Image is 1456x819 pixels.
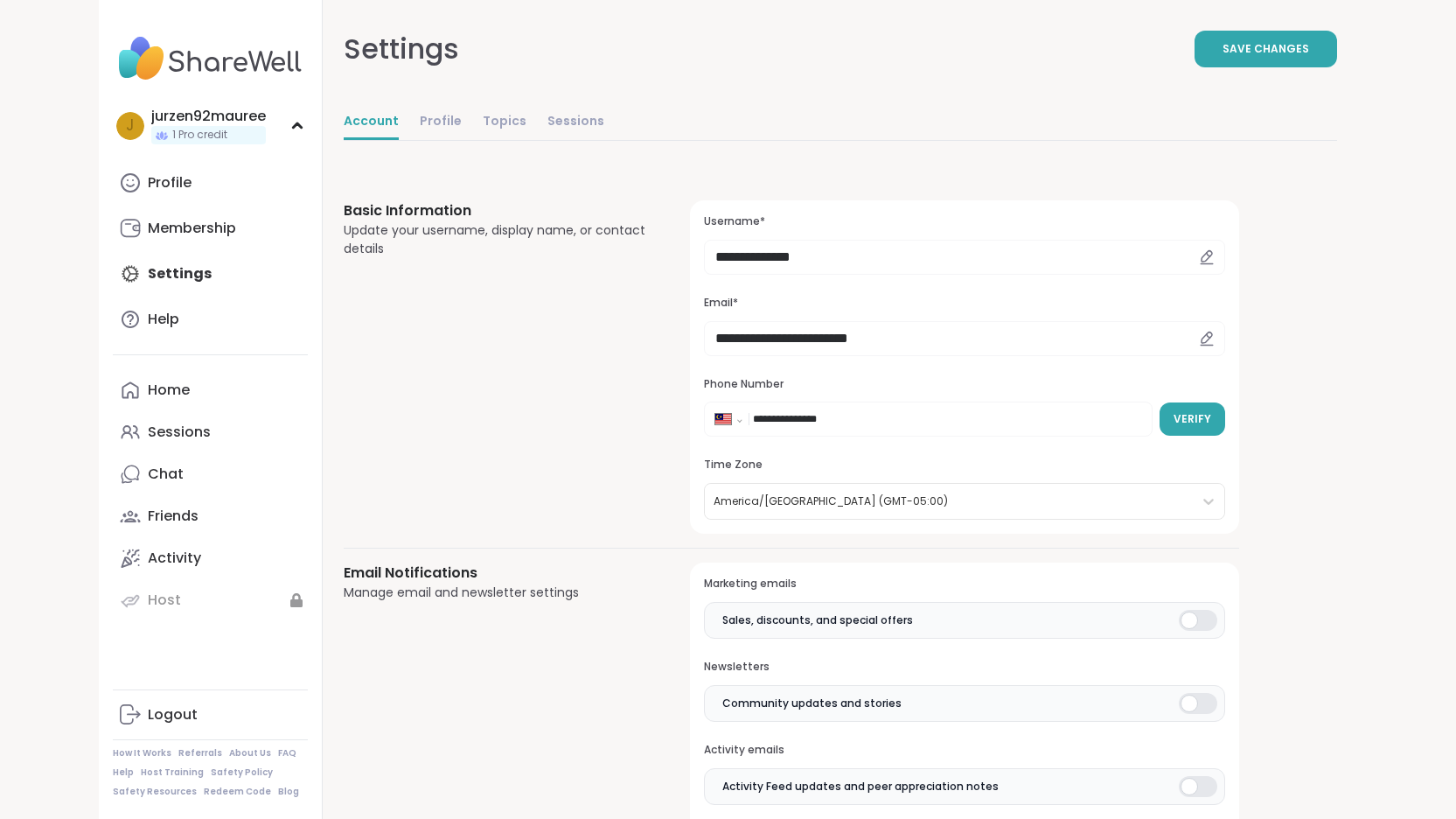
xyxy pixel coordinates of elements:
h3: Phone Number [704,377,1224,392]
div: Membership [148,219,236,238]
a: Profile [113,162,308,204]
div: Host [148,591,181,610]
div: Help [148,310,179,329]
a: Safety Resources [113,786,197,798]
div: Manage email and newsletter settings [344,584,649,602]
h3: Email* [704,296,1224,311]
a: Chat [113,453,308,495]
a: Logout [113,694,308,736]
a: Profile [420,105,462,140]
span: j [126,115,134,137]
a: Redeem Code [204,786,271,798]
a: Help [113,766,134,779]
button: Verify [1160,402,1225,436]
a: Sessions [547,105,604,140]
a: About Us [229,747,271,759]
div: Friends [148,507,199,526]
span: Save Changes [1223,41,1309,57]
a: Help [113,298,308,340]
a: Membership [113,207,308,249]
a: Activity [113,537,308,579]
h3: Time Zone [704,458,1224,472]
span: 1 Pro credit [172,128,227,143]
a: Host [113,579,308,621]
div: jurzen92mauree [151,107,266,126]
h3: Basic Information [344,200,649,221]
a: Friends [113,495,308,537]
img: ShareWell Nav Logo [113,28,308,89]
h3: Newsletters [704,660,1224,675]
div: Logout [148,705,198,724]
a: Safety Policy [211,766,273,779]
span: Sales, discounts, and special offers [722,612,913,628]
a: Topics [483,105,526,140]
a: Home [113,369,308,411]
h3: Email Notifications [344,563,649,584]
div: Profile [148,173,192,192]
div: Home [148,381,190,400]
div: Chat [148,465,184,484]
span: Activity Feed updates and peer appreciation notes [722,779,999,794]
h3: Activity emails [704,743,1224,758]
a: How It Works [113,747,171,759]
h3: Username* [704,214,1224,229]
div: Settings [344,28,459,70]
a: FAQ [278,747,296,759]
a: Blog [278,786,299,798]
span: Community updates and stories [722,696,902,711]
h3: Marketing emails [704,577,1224,591]
button: Save Changes [1195,31,1337,67]
a: Sessions [113,411,308,453]
div: Update your username, display name, or contact details [344,221,649,258]
div: Sessions [148,423,211,442]
div: Activity [148,549,201,568]
a: Account [344,105,399,140]
a: Host Training [141,766,204,779]
span: Verify [1174,411,1211,427]
a: Referrals [178,747,222,759]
